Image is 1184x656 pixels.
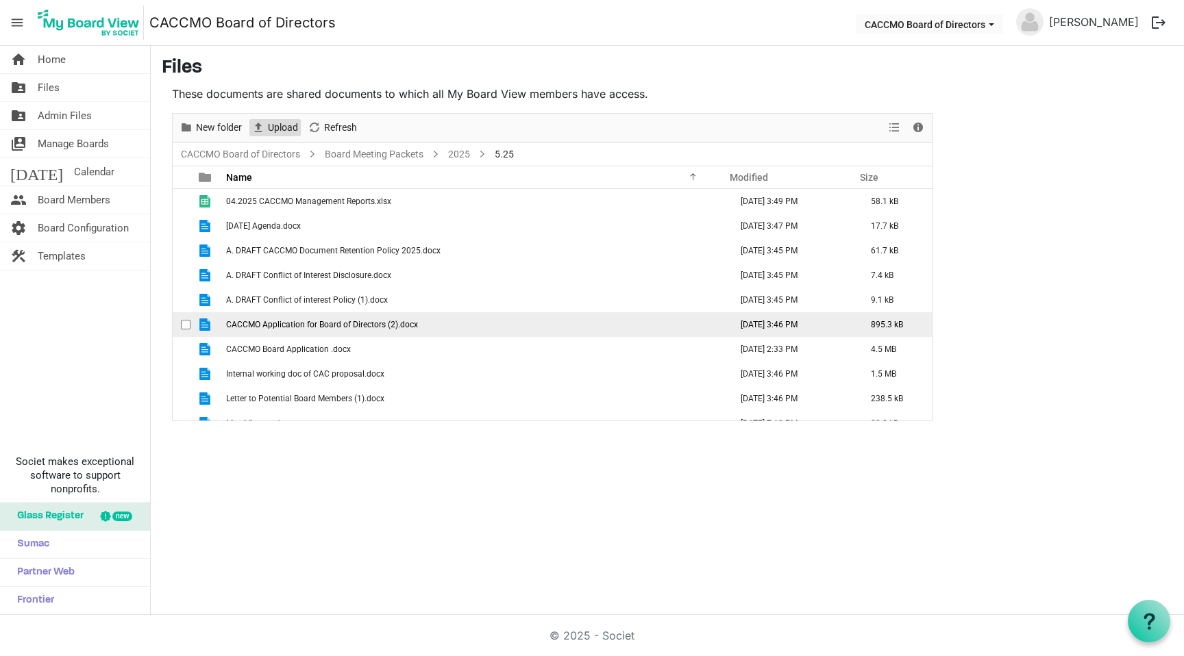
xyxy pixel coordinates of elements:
span: [DATE] [10,158,63,186]
p: These documents are shared documents to which all My Board View members have access. [172,86,933,102]
a: CACCMO Board of Directors [149,9,336,36]
td: is template cell column header type [190,411,222,436]
td: Letter to Potential Board Members (1).docx is template cell column header Name [222,386,726,411]
td: is template cell column header type [190,214,222,238]
span: Upload [267,119,299,136]
td: May Minutes.docx is template cell column header Name [222,411,726,436]
span: Admin Files [38,102,92,129]
td: July 25, 2025 7:19 PM column header Modified [726,411,856,436]
span: Home [38,46,66,73]
td: May 15, 2025 3:45 PM column header Modified [726,263,856,288]
td: 20.8 kB is template cell column header Size [856,411,932,436]
span: people [10,186,27,214]
div: New folder [175,114,247,142]
td: May 15, 2025 3:49 PM column header Modified [726,189,856,214]
td: CACCMO Board Application .docx is template cell column header Name [222,337,726,362]
img: My Board View Logo [34,5,144,40]
td: 61.7 kB is template cell column header Size [856,238,932,263]
div: new [112,512,132,521]
span: home [10,46,27,73]
td: is template cell column header type [190,288,222,312]
td: 238.5 kB is template cell column header Size [856,386,932,411]
td: checkbox [173,238,190,263]
td: May 15, 2025 3:46 PM column header Modified [726,386,856,411]
td: CACCMO Application for Board of Directors (2).docx is template cell column header Name [222,312,726,337]
span: folder_shared [10,74,27,101]
td: May 15, 2025 3:46 PM column header Modified [726,312,856,337]
td: Internal working doc of CAC proposal.docx is template cell column header Name [222,362,726,386]
span: Board Configuration [38,214,129,242]
span: A. DRAFT Conflict of interest Policy (1).docx [226,295,388,305]
span: 5.25 [492,146,517,163]
td: May 15, 2025 3:47 PM column header Modified [726,214,856,238]
button: Upload [249,119,301,136]
div: Upload [247,114,303,142]
td: checkbox [173,189,190,214]
button: Refresh [306,119,360,136]
span: Partner Web [10,559,75,586]
td: is template cell column header type [190,337,222,362]
span: menu [4,10,30,36]
td: 58.1 kB is template cell column header Size [856,189,932,214]
span: May Minutes.docx [226,418,293,428]
span: Files [38,74,60,101]
a: [PERSON_NAME] [1044,8,1144,36]
span: [DATE] Agenda.docx [226,221,301,231]
span: Modified [730,172,768,183]
td: checkbox [173,386,190,411]
button: CACCMO Board of Directors dropdownbutton [856,14,1003,34]
span: New folder [195,119,243,136]
td: is template cell column header type [190,238,222,263]
button: logout [1144,8,1173,37]
td: checkbox [173,214,190,238]
td: A. DRAFT CACCMO Document Retention Policy 2025.docx is template cell column header Name [222,238,726,263]
span: Glass Register [10,503,84,530]
span: Internal working doc of CAC proposal.docx [226,369,384,379]
img: no-profile-picture.svg [1016,8,1044,36]
a: My Board View Logo [34,5,149,40]
td: 1.5 MB is template cell column header Size [856,362,932,386]
button: View dropdownbutton [886,119,902,136]
span: Size [860,172,878,183]
span: CACCMO Board Application .docx [226,344,351,354]
td: is template cell column header type [190,189,222,214]
button: Details [909,119,928,136]
span: Frontier [10,587,54,614]
span: switch_account [10,130,27,157]
td: is template cell column header type [190,312,222,337]
a: Board Meeting Packets [322,146,426,163]
td: September 29, 2025 2:33 PM column header Modified [726,337,856,362]
span: Board Members [38,186,110,214]
span: A. DRAFT CACCMO Document Retention Policy 2025.docx [226,246,441,255]
span: CACCMO Application for Board of Directors (2).docx [226,320,418,329]
h3: Files [162,57,1173,80]
span: Societ makes exceptional software to support nonprofits. [6,455,144,496]
a: CACCMO Board of Directors [178,146,303,163]
td: 17.7 kB is template cell column header Size [856,214,932,238]
td: checkbox [173,411,190,436]
td: 04.2025 CACCMO Management Reports.xlsx is template cell column header Name [222,189,726,214]
td: is template cell column header type [190,263,222,288]
td: May 15, 2025 3:45 PM column header Modified [726,288,856,312]
td: A. DRAFT Conflict of interest Policy (1).docx is template cell column header Name [222,288,726,312]
span: Calendar [74,158,114,186]
span: folder_shared [10,102,27,129]
a: © 2025 - Societ [550,629,634,642]
td: is template cell column header type [190,362,222,386]
td: May 15, 2025 3:45 PM column header Modified [726,238,856,263]
span: Templates [38,242,86,270]
div: Details [907,114,930,142]
span: Sumac [10,531,49,558]
span: 04.2025 CACCMO Management Reports.xlsx [226,197,391,206]
span: Manage Boards [38,130,109,157]
span: Letter to Potential Board Members (1).docx [226,394,384,403]
td: checkbox [173,337,190,362]
div: Refresh [303,114,362,142]
td: May 15, 2025 3:46 PM column header Modified [726,362,856,386]
button: New folder [177,119,245,136]
span: Name [226,172,252,183]
td: checkbox [173,312,190,337]
td: A. DRAFT Conflict of Interest Disclosure.docx is template cell column header Name [222,263,726,288]
td: 7.4 kB is template cell column header Size [856,263,932,288]
td: 4.5 MB is template cell column header Size [856,337,932,362]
